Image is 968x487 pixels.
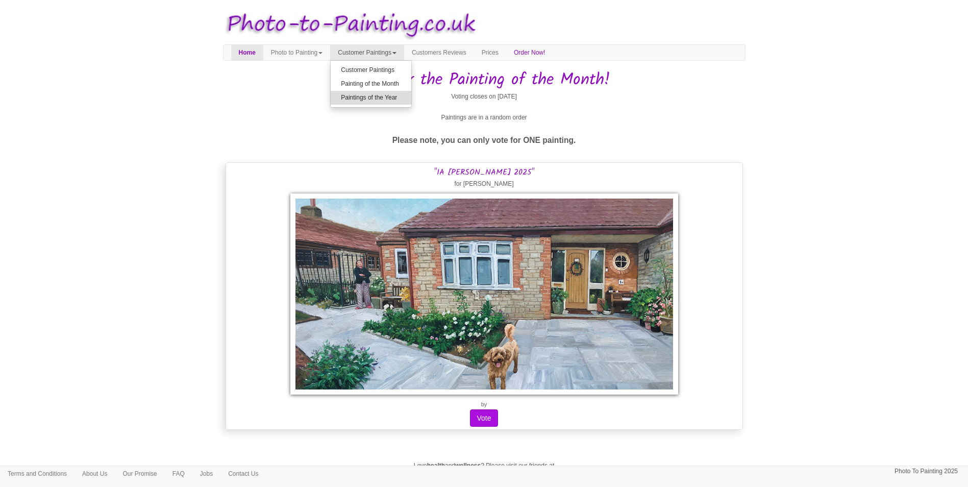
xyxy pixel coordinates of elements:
strong: health [427,462,445,469]
a: Photo to Painting [263,45,330,60]
a: Painting of the Month [331,77,411,91]
h3: "1A [PERSON_NAME] 2025" [229,168,740,177]
p: by [229,400,740,409]
p: Paintings are in a random order [223,112,746,123]
button: Vote [470,409,498,427]
strong: wellness [455,462,481,469]
a: Home [231,45,263,60]
a: About Us [75,466,115,481]
p: Voting closes on [DATE] [223,91,746,102]
img: 1A Furlong 2025 [290,193,678,395]
p: Photo To Painting 2025 [895,466,958,477]
a: Our Promise [115,466,164,481]
a: Paintings of the Year [331,91,411,105]
div: for [PERSON_NAME] [226,162,743,430]
a: Prices [474,45,506,60]
a: Order Now! [506,45,553,60]
a: Customer Paintings [330,45,404,60]
img: Photo to Painting [218,5,479,44]
a: Jobs [192,466,220,481]
p: Love and ? Please visit our friends at [231,460,738,471]
p: Please note, you can only vote for ONE painting. [223,133,746,147]
a: FAQ [165,466,192,481]
a: Customers Reviews [404,45,474,60]
h1: Vote for the Painting of the Month! [223,71,746,89]
a: Customer Paintings [331,63,411,77]
a: Contact Us [220,466,266,481]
